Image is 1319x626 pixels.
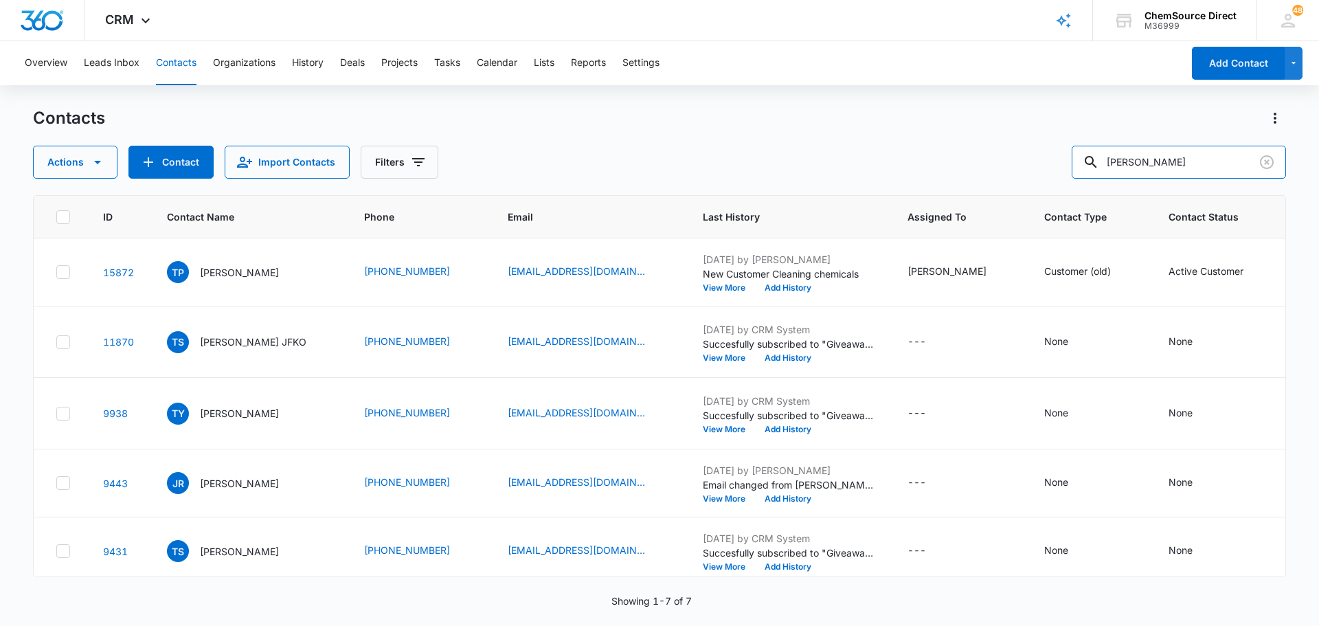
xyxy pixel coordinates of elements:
[167,472,189,494] span: JR
[1044,475,1068,489] div: None
[33,146,117,179] button: Actions
[534,41,554,85] button: Lists
[508,264,645,278] a: [EMAIL_ADDRESS][DOMAIN_NAME]
[1044,210,1116,224] span: Contact Type
[1169,405,1217,422] div: Contact Status - None - Select to Edit Field
[340,41,365,85] button: Deals
[907,543,926,559] div: ---
[364,210,455,224] span: Phone
[1044,405,1068,420] div: None
[364,405,475,422] div: Phone - (703) 649-5800 - Select to Edit Field
[508,334,670,350] div: Email - traceysmith753@gmail.com - Select to Edit Field
[364,543,450,557] a: [PHONE_NUMBER]
[364,334,450,348] a: [PHONE_NUMBER]
[1044,405,1093,422] div: Contact Type - None - Select to Edit Field
[167,331,189,353] span: TS
[1169,475,1193,489] div: None
[364,334,475,350] div: Phone - (910) 658-6267 - Select to Edit Field
[907,264,987,278] div: [PERSON_NAME]
[1044,334,1093,350] div: Contact Type - None - Select to Edit Field
[167,261,189,283] span: TP
[364,475,450,489] a: [PHONE_NUMBER]
[907,475,951,491] div: Assigned To - - Select to Edit Field
[103,546,128,557] a: Navigate to contact details page for Tracey Spragg
[167,540,304,562] div: Contact Name - Tracey Spragg - Select to Edit Field
[1044,264,1111,278] div: Customer (old)
[1256,151,1278,173] button: Clear
[167,210,311,224] span: Contact Name
[703,463,875,478] p: [DATE] by [PERSON_NAME]
[703,394,875,408] p: [DATE] by CRM System
[167,472,304,494] div: Contact Name - Jim Raysr - Select to Edit Field
[907,334,926,350] div: ---
[364,543,475,559] div: Phone - (804) 275-3573 - Select to Edit Field
[703,354,755,362] button: View More
[907,405,951,422] div: Assigned To - - Select to Edit Field
[1169,264,1268,280] div: Contact Status - Active Customer - Select to Edit Field
[364,405,450,420] a: [PHONE_NUMBER]
[364,264,450,278] a: [PHONE_NUMBER]
[1044,334,1068,348] div: None
[703,322,875,337] p: [DATE] by CRM System
[611,594,692,608] p: Showing 1-7 of 7
[1072,146,1286,179] input: Search Contacts
[508,475,670,491] div: Email - sales@ncbsllc.com - Select to Edit Field
[103,407,128,419] a: Navigate to contact details page for Tracee Yu
[1192,47,1285,80] button: Add Contact
[1264,107,1286,129] button: Actions
[703,408,875,423] p: Succesfully subscribed to "Giveaway".
[33,108,105,128] h1: Contacts
[225,146,350,179] button: Import Contacts
[1169,210,1248,224] span: Contact Status
[434,41,460,85] button: Tasks
[508,210,650,224] span: Email
[1292,5,1303,16] div: notifications count
[364,264,475,280] div: Phone - (336) 906-5686 - Select to Edit Field
[1169,543,1217,559] div: Contact Status - None - Select to Edit Field
[364,475,475,491] div: Phone - (877) 317-1505 - Select to Edit Field
[477,41,517,85] button: Calendar
[571,41,606,85] button: Reports
[103,478,128,489] a: Navigate to contact details page for Jim Raysr
[105,12,134,27] span: CRM
[1044,264,1136,280] div: Contact Type - Customer (old) - Select to Edit Field
[755,354,821,362] button: Add History
[1169,475,1217,491] div: Contact Status - None - Select to Edit Field
[755,425,821,434] button: Add History
[622,41,659,85] button: Settings
[703,210,855,224] span: Last History
[1044,475,1093,491] div: Contact Type - None - Select to Edit Field
[508,334,645,348] a: [EMAIL_ADDRESS][DOMAIN_NAME]
[508,405,645,420] a: [EMAIL_ADDRESS][DOMAIN_NAME]
[907,543,951,559] div: Assigned To - - Select to Edit Field
[167,540,189,562] span: TS
[508,475,645,489] a: [EMAIL_ADDRESS][DOMAIN_NAME]
[755,495,821,503] button: Add History
[167,403,304,425] div: Contact Name - Tracee Yu - Select to Edit Field
[703,495,755,503] button: View More
[508,543,670,559] div: Email - tttravelservices@gmail.com - Select to Edit Field
[167,403,189,425] span: TY
[1169,334,1193,348] div: None
[200,544,279,559] p: [PERSON_NAME]
[167,261,304,283] div: Contact Name - Trace Patrick - Select to Edit Field
[1044,543,1093,559] div: Contact Type - None - Select to Edit Field
[703,478,875,492] p: Email changed from [PERSON_NAME][EMAIL_ADDRESS][DOMAIN_NAME] to [EMAIL_ADDRESS][DOMAIN_NAME].
[907,264,1011,280] div: Assigned To - Josh Phipps - Select to Edit Field
[1169,543,1193,557] div: None
[25,41,67,85] button: Overview
[907,210,991,224] span: Assigned To
[508,543,645,557] a: [EMAIL_ADDRESS][DOMAIN_NAME]
[361,146,438,179] button: Filters
[703,337,875,351] p: Succesfully subscribed to "Giveaway".
[703,425,755,434] button: View More
[755,284,821,292] button: Add History
[1292,5,1303,16] span: 48
[703,546,875,560] p: Succesfully subscribed to "Giveaway".
[1169,405,1193,420] div: None
[103,336,134,348] a: Navigate to contact details page for Tracy Smith JFKO
[292,41,324,85] button: History
[907,475,926,491] div: ---
[213,41,275,85] button: Organizations
[128,146,214,179] button: Add Contact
